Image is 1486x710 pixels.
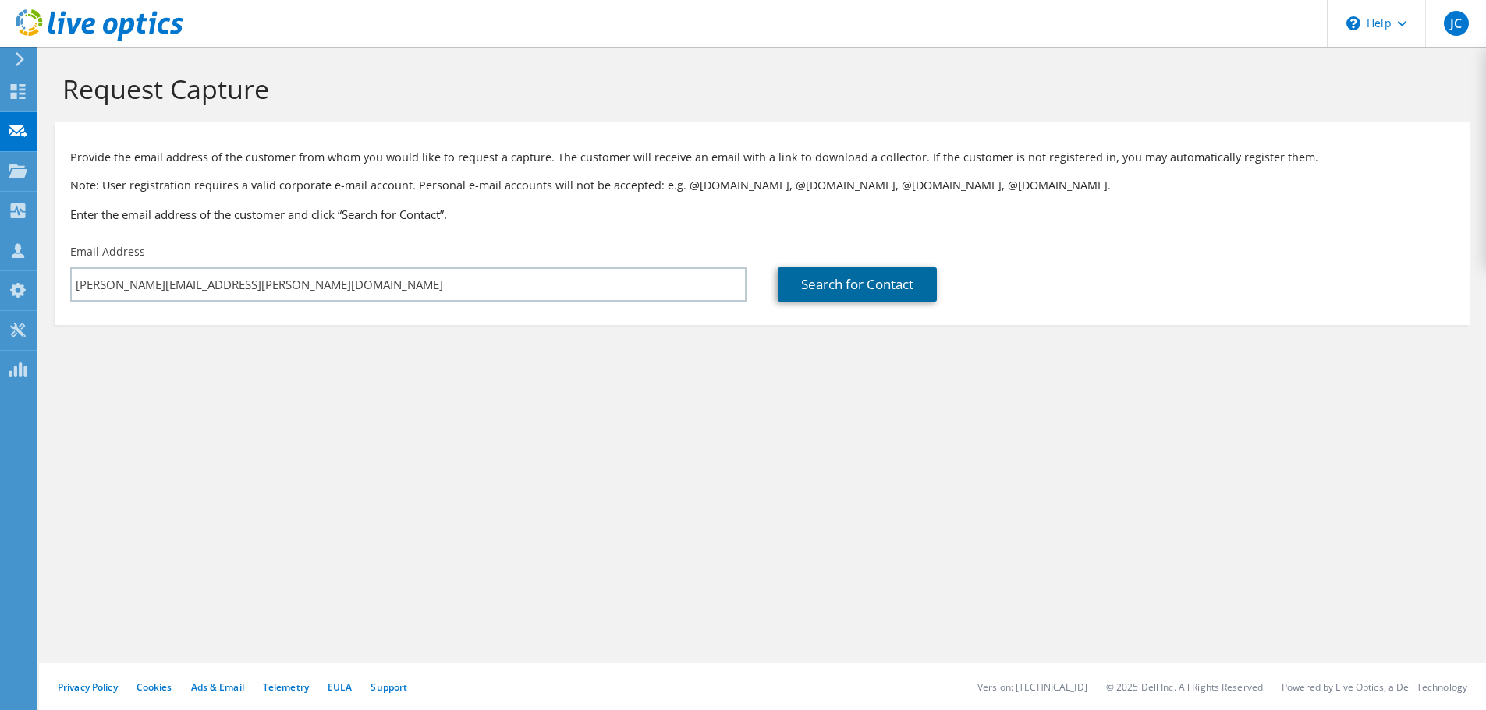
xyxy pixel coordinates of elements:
[263,680,309,694] a: Telemetry
[70,206,1455,223] h3: Enter the email address of the customer and click “Search for Contact”.
[977,680,1087,694] li: Version: [TECHNICAL_ID]
[1444,11,1469,36] span: JC
[70,149,1455,166] p: Provide the email address of the customer from whom you would like to request a capture. The cust...
[778,267,937,302] a: Search for Contact
[328,680,352,694] a: EULA
[58,680,118,694] a: Privacy Policy
[191,680,244,694] a: Ads & Email
[62,72,1455,105] h1: Request Capture
[1282,680,1467,694] li: Powered by Live Optics, a Dell Technology
[1346,16,1360,30] svg: \n
[70,177,1455,194] p: Note: User registration requires a valid corporate e-mail account. Personal e-mail accounts will ...
[371,680,407,694] a: Support
[1106,680,1263,694] li: © 2025 Dell Inc. All Rights Reserved
[137,680,172,694] a: Cookies
[70,244,145,260] label: Email Address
